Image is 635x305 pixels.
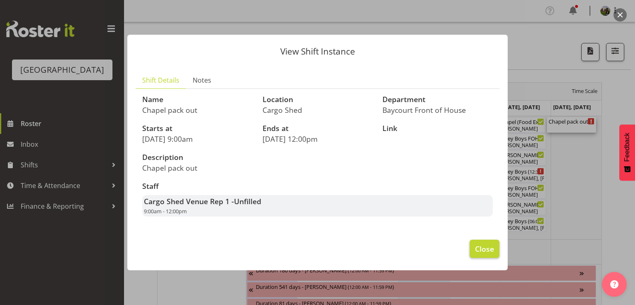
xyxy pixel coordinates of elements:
[470,240,499,258] button: Close
[475,243,494,254] span: Close
[623,133,631,162] span: Feedback
[263,95,373,104] h3: Location
[142,153,313,162] h3: Description
[142,105,253,114] p: Chapel pack out
[144,207,187,215] span: 9:00am - 12:00pm
[142,75,179,85] span: Shift Details
[234,196,261,206] span: Unfilled
[142,182,493,191] h3: Staff
[263,124,373,133] h3: Ends at
[142,124,253,133] h3: Starts at
[142,163,313,172] p: Chapel pack out
[193,75,211,85] span: Notes
[142,95,253,104] h3: Name
[263,105,373,114] p: Cargo Shed
[382,95,493,104] h3: Department
[144,196,261,206] strong: Cargo Shed Venue Rep 1 -
[142,134,253,143] p: [DATE] 9:00am
[382,105,493,114] p: Baycourt Front of House
[610,280,618,288] img: help-xxl-2.png
[382,124,493,133] h3: Link
[263,134,373,143] p: [DATE] 12:00pm
[136,47,499,56] p: View Shift Instance
[619,124,635,181] button: Feedback - Show survey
